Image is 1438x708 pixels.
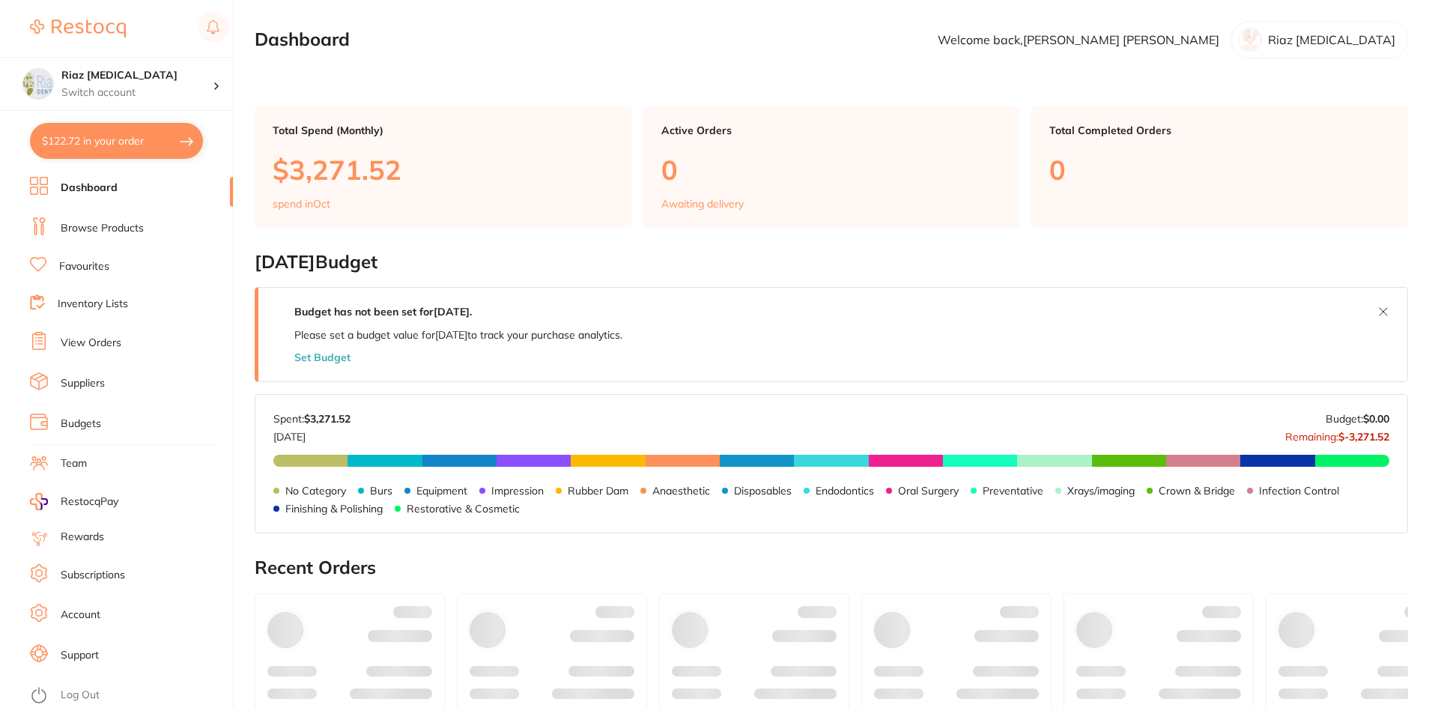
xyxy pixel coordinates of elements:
a: Inventory Lists [58,297,128,312]
p: Equipment [416,485,467,497]
a: Subscriptions [61,568,125,583]
a: Active Orders0Awaiting delivery [643,106,1020,228]
a: Log Out [61,688,100,703]
p: Riaz [MEDICAL_DATA] [1268,33,1395,46]
p: No Category [285,485,346,497]
p: Spent: [273,413,351,425]
a: Support [61,648,99,663]
p: Anaesthetic [652,485,710,497]
button: $122.72 in your order [30,123,203,159]
a: Total Completed Orders0 [1031,106,1408,228]
p: Oral Surgery [898,485,959,497]
p: [DATE] [273,425,351,443]
p: Please set a budget value for [DATE] to track your purchase analytics. [294,329,622,341]
p: Infection Control [1259,485,1339,497]
span: RestocqPay [61,494,118,509]
img: Restocq Logo [30,19,126,37]
a: View Orders [61,336,121,351]
p: Welcome back, [PERSON_NAME] [PERSON_NAME] [938,33,1219,46]
p: Disposables [734,485,792,497]
h4: Riaz Dental Surgery [61,68,213,83]
p: Budget: [1326,413,1389,425]
h2: Recent Orders [255,557,1408,578]
p: Total Completed Orders [1049,124,1390,136]
strong: $3,271.52 [304,412,351,426]
a: Total Spend (Monthly)$3,271.52spend inOct [255,106,631,228]
p: Switch account [61,85,213,100]
a: Budgets [61,417,101,432]
p: spend in Oct [273,198,330,210]
p: $3,271.52 [273,154,613,185]
p: Total Spend (Monthly) [273,124,613,136]
h2: [DATE] Budget [255,252,1408,273]
strong: $0.00 [1363,412,1389,426]
p: Endodontics [816,485,874,497]
button: Set Budget [294,351,351,363]
a: Favourites [59,259,109,274]
a: Browse Products [61,221,144,236]
p: 0 [1049,154,1390,185]
strong: Budget has not been set for [DATE] . [294,305,472,318]
a: Restocq Logo [30,11,126,46]
p: Awaiting delivery [661,198,744,210]
p: 0 [661,154,1002,185]
h2: Dashboard [255,29,350,50]
p: Impression [491,485,544,497]
a: Dashboard [61,181,118,196]
p: Preventative [983,485,1043,497]
a: Rewards [61,530,104,545]
a: Account [61,608,100,623]
img: Riaz Dental Surgery [23,69,53,99]
p: Remaining: [1285,425,1389,443]
p: Restorative & Cosmetic [407,503,520,515]
strong: $-3,271.52 [1338,430,1389,444]
p: Rubber Dam [568,485,628,497]
a: Suppliers [61,376,105,391]
p: Burs [370,485,392,497]
a: Team [61,456,87,471]
img: RestocqPay [30,493,48,510]
p: Finishing & Polishing [285,503,383,515]
p: Crown & Bridge [1159,485,1235,497]
p: Active Orders [661,124,1002,136]
button: Log Out [30,684,228,708]
p: Xrays/imaging [1067,485,1135,497]
a: RestocqPay [30,493,118,510]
